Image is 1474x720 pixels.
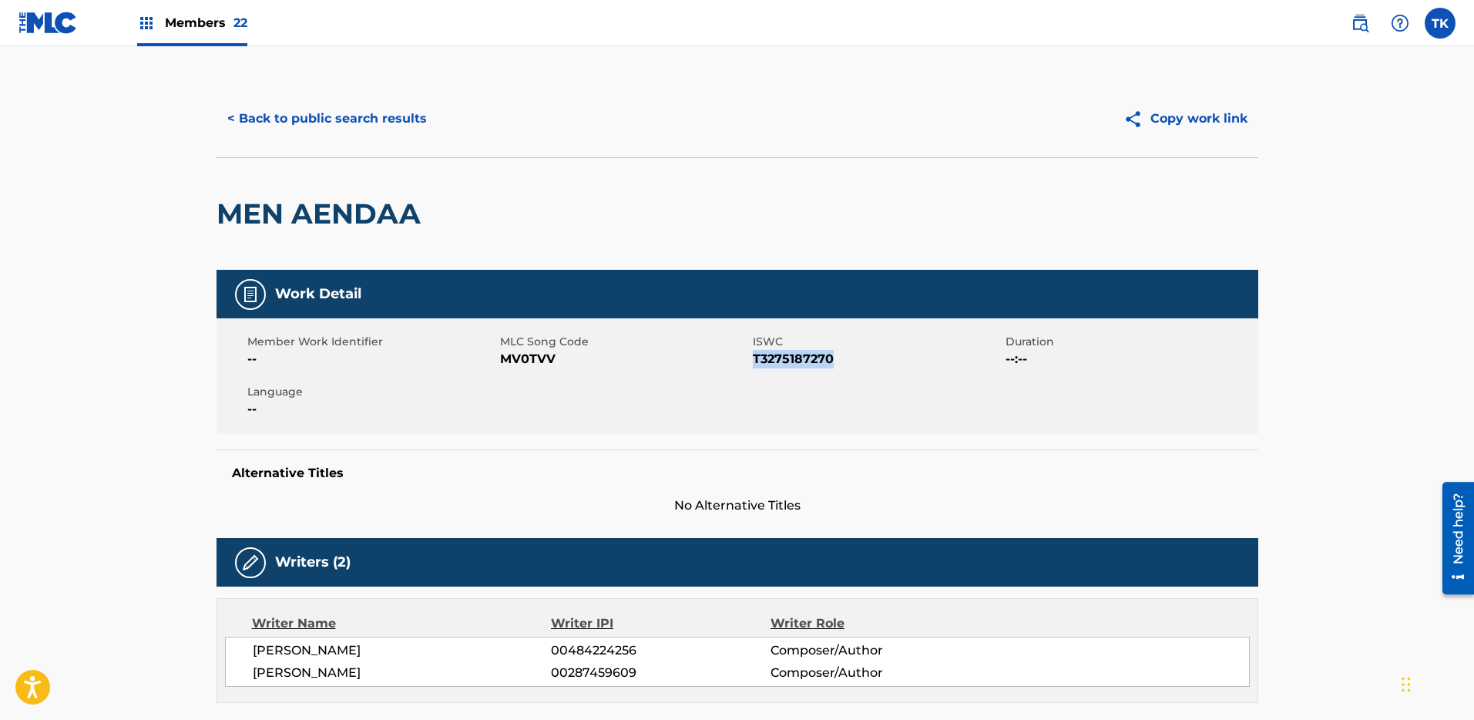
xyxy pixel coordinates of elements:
[247,350,496,368] span: --
[1397,646,1474,720] iframe: Chat Widget
[1402,661,1411,708] div: Drag
[500,350,749,368] span: MV0TVV
[137,14,156,32] img: Top Rightsholders
[1351,14,1369,32] img: search
[233,15,247,30] span: 22
[771,641,970,660] span: Composer/Author
[275,553,351,571] h5: Writers (2)
[165,14,247,32] span: Members
[253,664,552,682] span: [PERSON_NAME]
[551,641,770,660] span: 00484224256
[500,334,749,350] span: MLC Song Code
[252,614,552,633] div: Writer Name
[753,350,1002,368] span: T3275187270
[18,12,78,34] img: MLC Logo
[247,384,496,400] span: Language
[247,400,496,419] span: --
[1113,99,1258,138] button: Copy work link
[1385,8,1415,39] div: Help
[217,197,428,231] h2: MEN AENDAA
[551,614,771,633] div: Writer IPI
[753,334,1002,350] span: ISWC
[1425,8,1456,39] div: User Menu
[217,496,1258,515] span: No Alternative Titles
[247,334,496,350] span: Member Work Identifier
[1391,14,1409,32] img: help
[771,664,970,682] span: Composer/Author
[253,641,552,660] span: [PERSON_NAME]
[232,466,1243,481] h5: Alternative Titles
[275,285,361,303] h5: Work Detail
[1123,109,1150,129] img: Copy work link
[1431,476,1474,601] iframe: Resource Center
[1006,334,1254,350] span: Duration
[241,553,260,572] img: Writers
[241,285,260,304] img: Work Detail
[1345,8,1375,39] a: Public Search
[217,99,438,138] button: < Back to public search results
[771,614,970,633] div: Writer Role
[1006,350,1254,368] span: --:--
[551,664,770,682] span: 00287459609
